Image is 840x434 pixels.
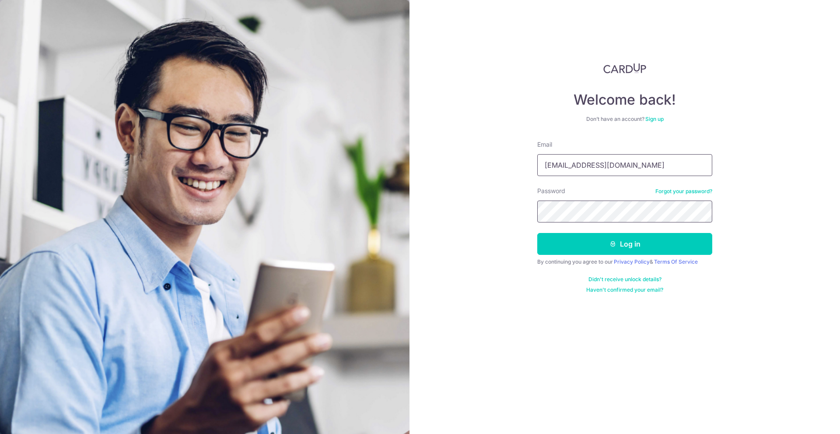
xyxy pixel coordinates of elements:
img: CardUp Logo [603,63,646,74]
a: Privacy Policy [614,258,650,265]
div: Don’t have an account? [537,116,712,123]
h4: Welcome back! [537,91,712,109]
label: Email [537,140,552,149]
a: Haven't confirmed your email? [586,286,663,293]
a: Sign up [645,116,664,122]
a: Forgot your password? [655,188,712,195]
input: Enter your Email [537,154,712,176]
a: Didn't receive unlock details? [588,276,661,283]
button: Log in [537,233,712,255]
a: Terms Of Service [654,258,698,265]
div: By continuing you agree to our & [537,258,712,265]
label: Password [537,187,565,195]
